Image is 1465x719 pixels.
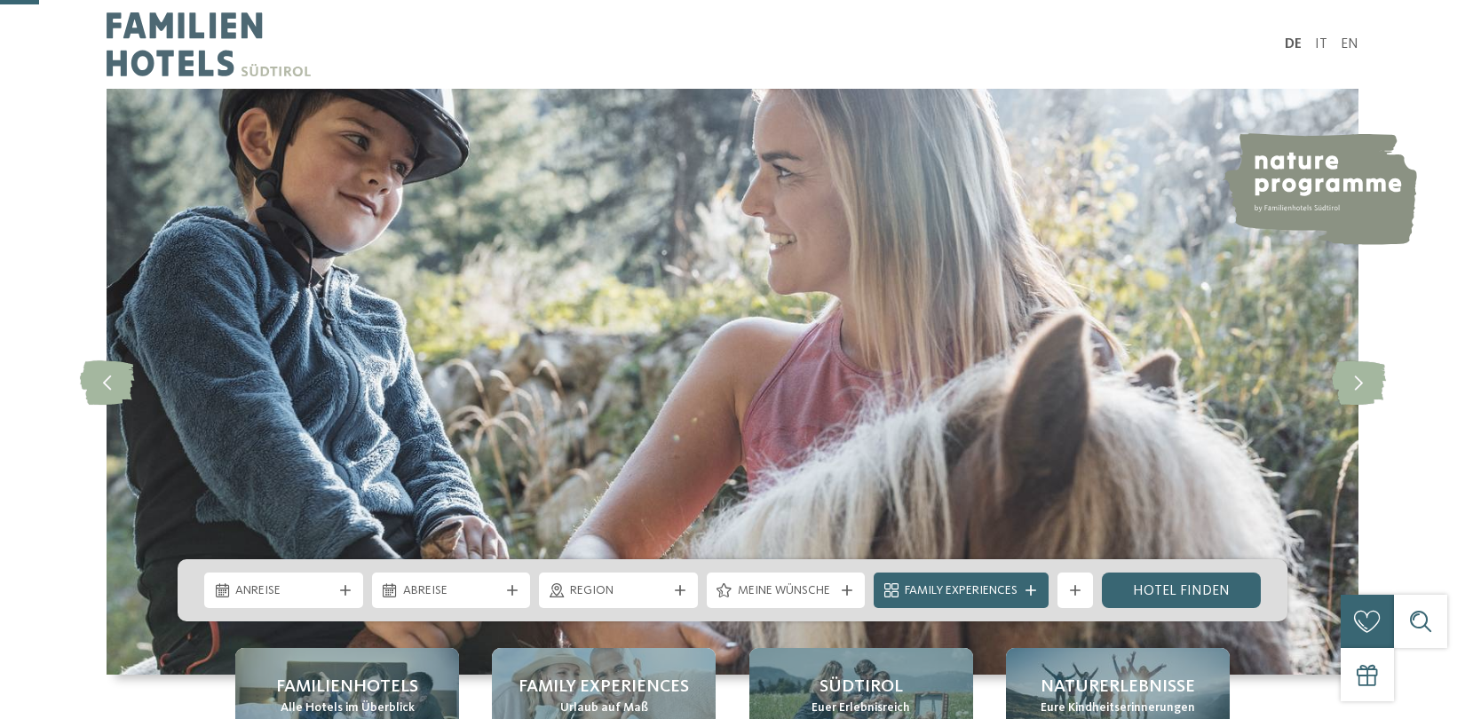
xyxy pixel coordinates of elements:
a: IT [1315,37,1327,51]
span: Abreise [403,582,500,600]
span: Alle Hotels im Überblick [281,699,415,717]
span: Familienhotels [276,675,418,699]
a: Hotel finden [1102,573,1261,608]
span: Meine Wünsche [738,582,835,600]
img: nature programme by Familienhotels Südtirol [1222,133,1417,245]
span: Südtirol [820,675,903,699]
span: Euer Erlebnisreich [812,699,910,717]
span: Region [570,582,667,600]
span: Eure Kindheitserinnerungen [1041,699,1195,717]
a: DE [1285,37,1302,51]
img: Familienhotels Südtirol: The happy family places [107,89,1358,675]
span: Anreise [235,582,332,600]
span: Family Experiences [519,675,689,699]
span: Urlaub auf Maß [560,699,648,717]
span: Naturerlebnisse [1041,675,1195,699]
span: Family Experiences [905,582,1018,600]
a: EN [1341,37,1358,51]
